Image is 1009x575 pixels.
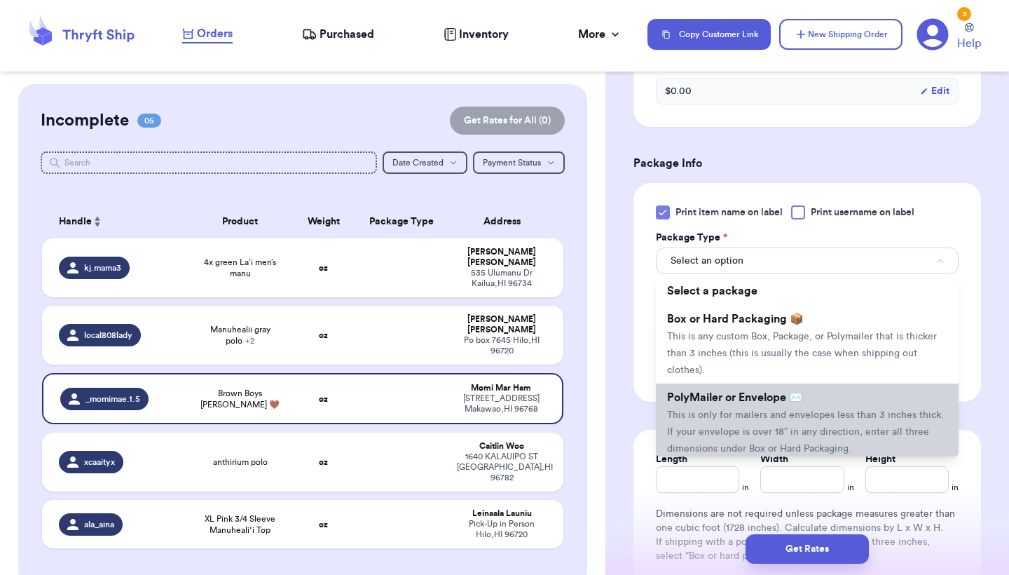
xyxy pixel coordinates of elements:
span: 4x green La’i men’s manu [196,257,284,279]
span: PolyMailer or Envelope ✉️ [667,392,803,403]
div: Dimensions are not required unless package measures greater than one cubic foot (1728 inches). Ca... [656,507,959,563]
a: 3 [917,18,949,50]
span: xcaaityx [84,456,115,468]
div: Leinaala Launiu [457,508,547,519]
span: Manuhealii gray polo [196,324,284,346]
button: New Shipping Order [779,19,902,50]
span: local808lady [84,330,132,341]
span: Box or Hard Packaging 📦 [667,313,804,325]
strong: oz [319,458,328,466]
span: This is only for mailers and envelopes less than 3 inches thick. If your envelope is over 18” in ... [667,410,944,454]
span: Purchased [320,26,374,43]
label: Length [656,452,687,466]
h2: Incomplete [41,109,129,132]
div: Momi Mar Ham [457,383,545,393]
button: Copy Customer Link [647,19,771,50]
th: Weight [292,205,355,238]
span: in [847,482,854,493]
div: 3 [957,7,971,21]
a: Orders [182,25,233,43]
span: Help [957,35,981,52]
div: More [578,26,622,43]
strong: oz [319,331,328,339]
span: $ 0.00 [665,84,692,98]
th: Address [448,205,563,238]
span: Handle [59,215,92,229]
div: Caitlin Woo [457,441,547,452]
div: Pick-Up in Person Hilo , HI 96720 [457,519,547,540]
input: Search [41,151,377,174]
span: + 2 [245,337,254,345]
button: Sort ascending [92,213,103,230]
span: Orders [197,25,233,42]
div: [STREET_ADDRESS] Makawao , HI 96768 [457,393,545,414]
button: Get Rates [746,534,869,564]
span: in [952,482,959,493]
button: Date Created [383,151,467,174]
div: Po box 7645 Hilo , HI 96720 [457,335,547,356]
span: _momimae.1.5 [85,393,140,405]
span: ala_aina [84,519,114,530]
div: [PERSON_NAME] [PERSON_NAME] [457,314,547,335]
div: [PERSON_NAME] [PERSON_NAME] [457,247,547,268]
span: Date Created [392,158,444,167]
span: Inventory [459,26,509,43]
th: Package Type [355,205,448,238]
strong: oz [319,520,328,529]
th: Product [188,205,292,238]
label: Width [760,452,788,466]
h3: Package Info [633,155,981,172]
a: Inventory [444,26,509,43]
span: 05 [137,114,161,128]
span: Select an option [671,254,743,268]
span: This is any custom Box, Package, or Polymailer that is thicker than 3 inches (this is usually the... [667,332,937,375]
label: Package Type [656,231,727,245]
div: 535 Ulumanu Dr Kailua , HI 96734 [457,268,547,289]
span: Print item name on label [675,205,783,219]
span: anthirium polo [213,456,268,468]
span: Brown Boys [PERSON_NAME] 🤎 [196,388,284,410]
span: Print username on label [811,205,914,219]
strong: oz [319,395,328,403]
a: Help [957,23,981,52]
strong: oz [319,264,328,272]
span: Select a package [667,285,757,297]
span: XL Pink 3/4 Sleeve Manuhealiʻi Top [196,513,284,536]
span: Payment Status [483,158,541,167]
button: Payment Status [473,151,565,174]
div: 1640 KALAUIPO ST [GEOGRAPHIC_DATA] , HI 96782 [457,452,547,483]
button: Get Rates for All (0) [450,107,565,135]
button: Edit [920,84,949,98]
a: Purchased [302,26,374,43]
span: kj.mama3 [84,262,121,273]
span: in [742,482,749,493]
label: Height [865,452,895,466]
button: Select an option [656,248,959,274]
